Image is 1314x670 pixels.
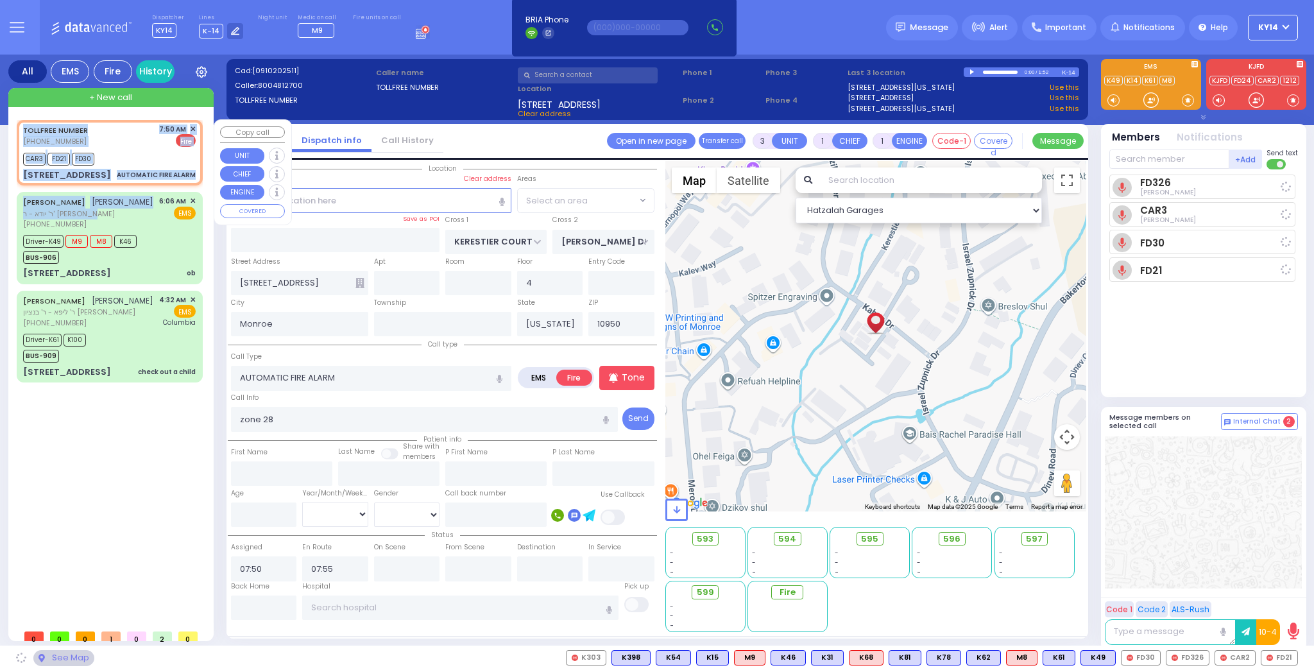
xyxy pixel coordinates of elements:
[1127,655,1133,661] img: red-radio-icon.svg
[974,133,1012,149] button: Covered
[772,133,807,149] button: UNIT
[231,447,268,458] label: First Name
[422,164,463,173] span: Location
[622,371,645,384] p: Tone
[588,298,598,308] label: ZIP
[445,447,488,458] label: P First Name
[445,488,506,499] label: Call back number
[752,548,756,558] span: -
[566,650,606,666] div: K303
[811,650,844,666] div: K31
[220,185,264,200] button: ENGINE
[51,60,89,83] div: EMS
[518,98,601,108] span: [STREET_ADDRESS]
[1267,158,1287,171] label: Turn off text
[1124,76,1141,85] a: K14
[101,631,121,641] span: 1
[1109,150,1229,169] input: Search member
[1229,150,1263,169] button: +Add
[1140,205,1167,215] a: CAR3
[622,408,654,430] button: Send
[117,170,196,180] div: AUTOMATIC FIRE ALARM
[403,442,439,451] small: Share with
[190,124,196,135] span: ✕
[23,169,111,182] div: [STREET_ADDRESS]
[403,452,436,461] span: members
[1215,650,1256,666] div: CAR2
[780,586,796,599] span: Fire
[1248,15,1298,40] button: KY14
[683,67,761,78] span: Phone 1
[848,67,964,78] label: Last 3 location
[624,581,649,592] label: Pick up
[1035,65,1037,80] div: /
[292,134,371,146] a: Dispatch info
[525,14,568,26] span: BRIA Phone
[669,495,711,511] a: Open this area in Google Maps (opens a new window)
[23,267,111,280] div: [STREET_ADDRESS]
[989,22,1008,33] span: Alert
[231,581,269,592] label: Back Home
[231,393,259,403] label: Call Info
[670,611,674,621] span: -
[670,567,674,577] span: -
[174,207,196,219] span: EMS
[1112,130,1160,145] button: Members
[752,558,756,567] span: -
[23,136,87,146] span: [PHONE_NUMBER]
[153,631,172,641] span: 2
[353,14,401,22] label: Fire units on call
[1006,650,1037,666] div: ALS KJ
[23,307,153,318] span: ר' ליפא - ר' בנציון [PERSON_NAME]
[47,153,70,166] span: FD21
[302,596,619,620] input: Search hospital
[23,125,88,135] a: TOLLFREE NUMBER
[1220,655,1227,661] img: red-radio-icon.svg
[174,305,196,318] span: EMS
[917,548,921,558] span: -
[607,133,695,149] a: Open in new page
[1109,413,1221,430] h5: Message members on selected call
[611,650,651,666] div: BLS
[1256,619,1280,645] button: 10-4
[670,548,674,558] span: -
[1054,470,1080,496] button: Drag Pegman onto the map to open Street View
[587,20,688,35] input: (000)000-00000
[518,108,571,119] span: Clear address
[670,621,674,630] span: -
[190,196,196,207] span: ✕
[999,567,1003,577] span: -
[159,125,186,134] span: 7:50 AM
[1054,167,1080,193] button: Toggle fullscreen view
[1101,64,1201,73] label: EMS
[199,14,244,22] label: Lines
[697,586,714,599] span: 599
[966,650,1001,666] div: K62
[176,134,196,147] span: Fire
[33,650,94,666] div: See map
[588,257,625,267] label: Entry Code
[231,298,244,308] label: City
[1221,413,1298,430] button: Internal Chat 2
[76,631,95,641] span: 0
[811,650,844,666] div: BLS
[403,214,439,223] label: Save as POI
[1024,65,1036,80] div: 0:00
[445,257,465,267] label: Room
[1104,76,1123,85] a: K49
[835,558,839,567] span: -
[601,490,645,500] label: Use Callback
[848,103,955,114] a: [STREET_ADDRESS][US_STATE]
[889,650,921,666] div: BLS
[699,133,746,149] button: Transfer call
[849,650,883,666] div: K68
[1177,130,1243,145] button: Notifications
[136,60,175,83] a: History
[669,495,711,511] img: Google
[1159,76,1175,85] a: M8
[520,370,558,386] label: EMS
[1283,416,1295,427] span: 2
[1050,103,1079,114] a: Use this
[374,298,406,308] label: Township
[696,650,729,666] div: BLS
